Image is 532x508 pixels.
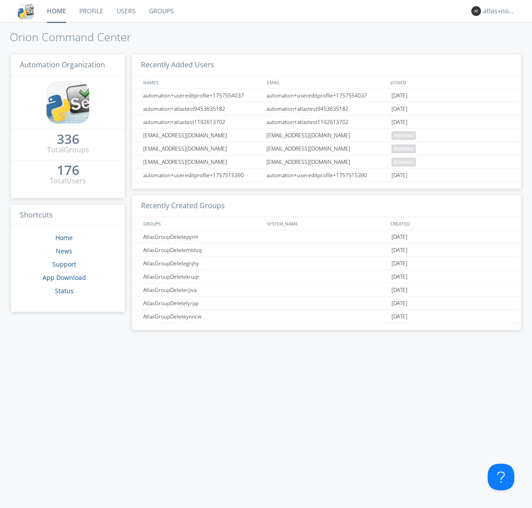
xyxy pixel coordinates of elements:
[55,233,73,242] a: Home
[264,142,389,155] div: [EMAIL_ADDRESS][DOMAIN_NAME]
[132,283,521,297] a: AtlasGroupDeleterjiva[DATE]
[132,257,521,270] a: AtlasGroupDeletegnjhy[DATE]
[132,297,521,310] a: AtlasGroupDeletelyrpp[DATE]
[391,131,416,140] span: pending
[391,144,416,153] span: pending
[264,155,389,168] div: [EMAIL_ADDRESS][DOMAIN_NAME]
[132,129,521,142] a: [EMAIL_ADDRESS][DOMAIN_NAME][EMAIL_ADDRESS][DOMAIN_NAME]pending
[57,166,79,175] div: 176
[57,135,79,145] a: 336
[141,102,264,115] div: automation+atlastest9453635182
[391,270,407,283] span: [DATE]
[55,287,74,295] a: Status
[264,89,389,102] div: automation+usereditprofile+1757554037
[132,116,521,129] a: automation+atlastest1192613702automation+atlastest1192613702[DATE]
[391,116,407,129] span: [DATE]
[141,116,264,128] div: automation+atlastest1192613702
[132,310,521,323] a: AtlasGroupDeleteynncw[DATE]
[391,297,407,310] span: [DATE]
[141,244,264,256] div: AtlasGroupDeletembtvq
[141,76,262,89] div: NAMES
[18,3,34,19] img: cddb5a64eb264b2086981ab96f4c1ba7
[141,230,264,243] div: AtlasGroupDeletepynir
[141,310,264,323] div: AtlasGroupDeleteynncw
[52,260,76,268] a: Support
[47,145,89,155] div: Total Groups
[141,155,264,168] div: [EMAIL_ADDRESS][DOMAIN_NAME]
[141,142,264,155] div: [EMAIL_ADDRESS][DOMAIN_NAME]
[488,464,514,490] iframe: Toggle Customer Support
[264,102,389,115] div: automation+atlastest9453635182
[264,129,389,142] div: [EMAIL_ADDRESS][DOMAIN_NAME]
[391,244,407,257] span: [DATE]
[11,205,125,226] h3: Shortcuts
[132,155,521,169] a: [EMAIL_ADDRESS][DOMAIN_NAME][EMAIL_ADDRESS][DOMAIN_NAME]pending
[264,116,389,128] div: automation+atlastest1192613702
[57,135,79,143] div: 336
[132,230,521,244] a: AtlasGroupDeletepynir[DATE]
[391,102,407,116] span: [DATE]
[265,76,388,89] div: EMAIL
[391,158,416,167] span: pending
[141,257,264,270] div: AtlasGroupDeletegnjhy
[132,89,521,102] a: automation+usereditprofile+1757554037automation+usereditprofile+1757554037[DATE]
[391,257,407,270] span: [DATE]
[132,195,521,217] h3: Recently Created Groups
[141,283,264,296] div: AtlasGroupDeleterjiva
[391,230,407,244] span: [DATE]
[132,169,521,182] a: automation+usereditprofile+1757515390automation+usereditprofile+1757515390[DATE]
[56,247,72,255] a: News
[471,6,481,16] img: 373638.png
[57,166,79,176] a: 176
[132,102,521,116] a: automation+atlastest9453635182automation+atlastest9453635182[DATE]
[141,270,264,283] div: AtlasGroupDeletekruqr
[20,60,105,70] span: Automation Organization
[264,169,389,182] div: automation+usereditprofile+1757515390
[391,310,407,323] span: [DATE]
[132,142,521,155] a: [EMAIL_ADDRESS][DOMAIN_NAME][EMAIL_ADDRESS][DOMAIN_NAME]pending
[141,129,264,142] div: [EMAIL_ADDRESS][DOMAIN_NAME]
[132,270,521,283] a: AtlasGroupDeletekruqr[DATE]
[391,89,407,102] span: [DATE]
[141,169,264,182] div: automation+usereditprofile+1757515390
[141,89,264,102] div: automation+usereditprofile+1757554037
[132,54,521,76] h3: Recently Added Users
[50,176,86,186] div: Total Users
[141,217,262,230] div: GROUPS
[132,244,521,257] a: AtlasGroupDeletembtvq[DATE]
[388,217,512,230] div: CREATED
[391,169,407,182] span: [DATE]
[265,217,388,230] div: SYSTEM_NAME
[141,297,264,310] div: AtlasGroupDeletelyrpp
[47,81,89,124] img: cddb5a64eb264b2086981ab96f4c1ba7
[388,76,512,89] div: JOINED
[483,7,516,16] div: atlas+nodispatch
[391,283,407,297] span: [DATE]
[43,273,86,282] a: App Download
